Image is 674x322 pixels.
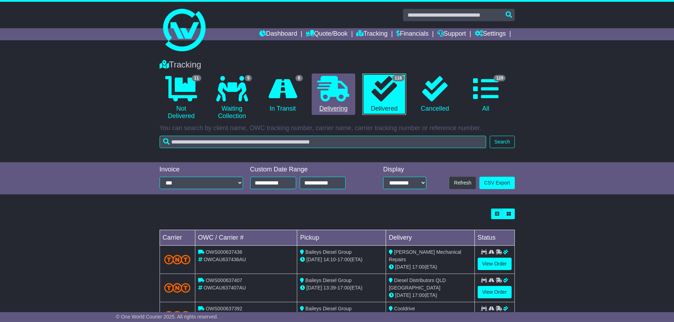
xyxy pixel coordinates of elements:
[323,257,336,262] span: 14:10
[305,277,352,283] span: Baileys Diesel Group
[250,166,364,174] div: Custom Date Range
[160,74,203,123] a: 11 Not Delivered
[164,255,191,264] img: TNT_Domestic.png
[478,286,512,298] a: View Order
[156,60,518,70] div: Tracking
[323,285,336,291] span: 13:39
[160,230,195,246] td: Carrier
[206,277,242,283] span: OWS000637407
[437,28,466,40] a: Support
[116,314,218,320] span: © One World Courier 2025. All rights reserved.
[203,285,246,291] span: OWCAU637407AU
[413,74,457,115] a: Cancelled
[389,292,472,299] div: (ETA)
[300,256,383,263] div: - (ETA)
[412,292,425,298] span: 17:00
[362,74,406,115] a: 118 Delivered
[305,306,352,311] span: Baileys Diesel Group
[300,284,383,292] div: - (ETA)
[474,230,514,246] td: Status
[490,136,514,148] button: Search
[306,285,322,291] span: [DATE]
[389,263,472,271] div: (ETA)
[383,166,426,174] div: Display
[259,28,297,40] a: Dashboard
[206,249,242,255] span: OWS000637436
[160,166,243,174] div: Invoice
[338,257,350,262] span: 17:00
[306,28,347,40] a: Quote/Book
[305,249,352,255] span: Baileys Diesel Group
[386,230,474,246] td: Delivery
[412,264,425,270] span: 17:00
[338,285,350,291] span: 17:00
[245,75,252,81] span: 5
[356,28,387,40] a: Tracking
[164,311,191,321] img: TNT_Domestic.png
[396,28,428,40] a: Financials
[475,28,506,40] a: Settings
[297,230,386,246] td: Pickup
[392,75,404,81] span: 118
[195,230,297,246] td: OWC / Carrier #
[395,264,411,270] span: [DATE]
[306,257,322,262] span: [DATE]
[464,74,507,115] a: 129 All
[164,283,191,293] img: TNT_Domestic.png
[312,74,355,115] a: Delivering
[389,277,446,291] span: Diesel Distributors QLD [GEOGRAPHIC_DATA]
[478,258,512,270] a: View Order
[389,249,461,262] span: [PERSON_NAME] Mechanical Repairs
[394,306,415,311] span: Cooldrive
[295,75,303,81] span: 6
[479,177,514,189] a: CSV Export
[449,177,476,189] button: Refresh
[261,74,304,115] a: 6 In Transit
[494,75,506,81] span: 129
[206,306,242,311] span: OWS000637392
[210,74,254,123] a: 5 Waiting Collection
[160,124,515,132] p: You can search by client name, OWC tracking number, carrier name, carrier tracking number or refe...
[203,257,246,262] span: OWCAU637436AU
[192,75,201,81] span: 11
[395,292,411,298] span: [DATE]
